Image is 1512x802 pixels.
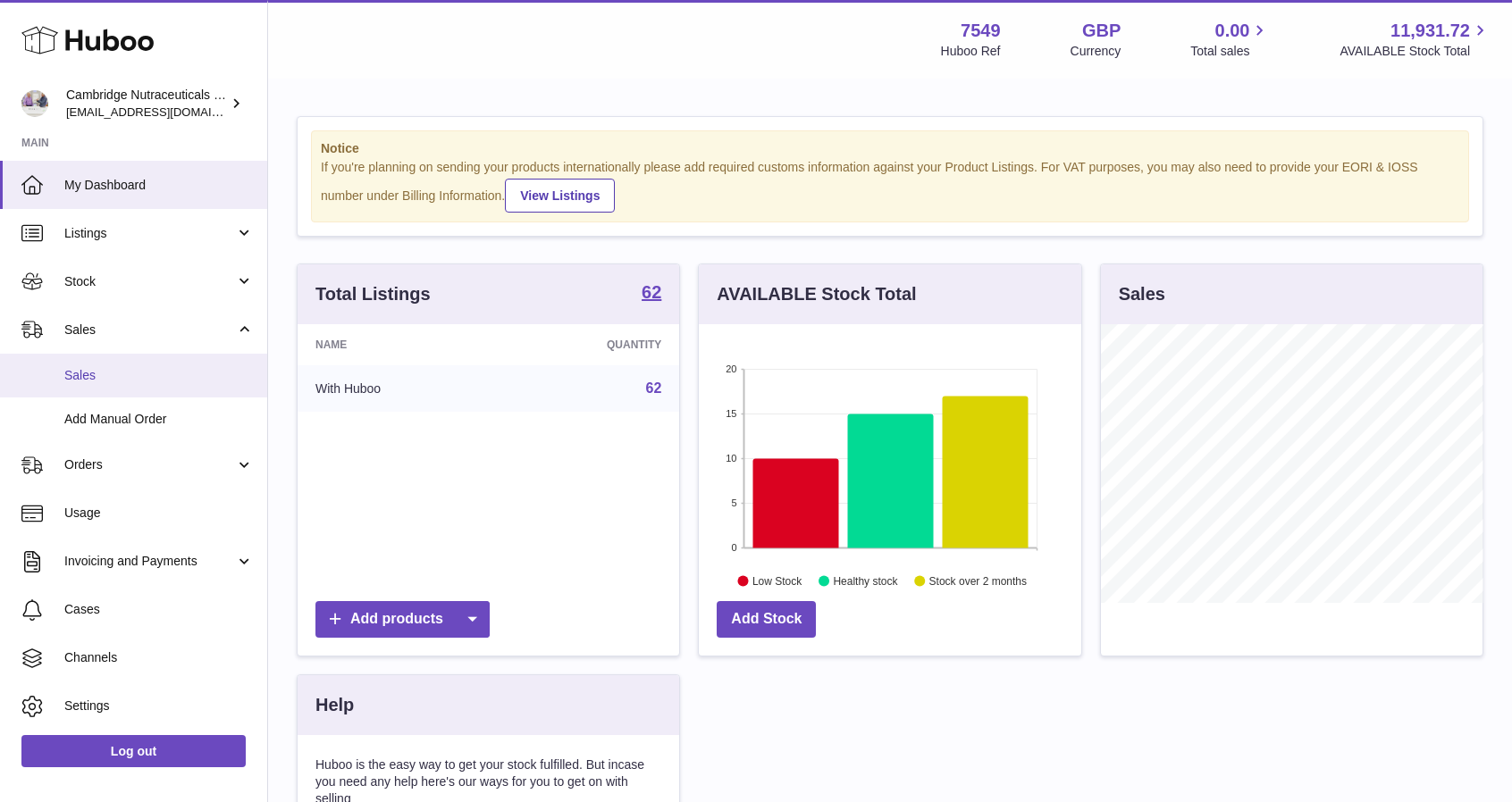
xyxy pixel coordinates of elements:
[732,542,737,553] text: 0
[66,104,263,119] span: [EMAIL_ADDRESS][DOMAIN_NAME]
[64,177,254,194] span: My Dashboard
[21,735,246,767] a: Log out
[1390,19,1470,43] span: 11,931.72
[1071,43,1121,60] div: Currency
[642,283,661,305] a: 62
[64,225,235,242] span: Listings
[64,553,235,570] span: Invoicing and Payments
[64,601,254,618] span: Cases
[505,179,615,213] a: View Listings
[315,693,354,717] h3: Help
[646,380,662,396] a: 62
[727,408,737,419] text: 15
[315,601,490,638] a: Add products
[64,505,254,522] span: Usage
[727,363,737,374] text: 20
[1340,43,1491,60] span: AVAILABLE Stock Total
[929,574,1027,587] text: Stock over 2 months
[717,282,916,306] h3: AVAILABLE Stock Total
[961,19,1001,43] strong: 7549
[315,282,431,306] h3: Total Listings
[1119,282,1165,306] h3: Sales
[64,649,254,666] span: Channels
[64,273,235,290] span: Stock
[298,365,499,412] td: With Huboo
[1082,19,1121,43] strong: GBP
[298,324,499,365] th: Name
[321,159,1459,213] div: If you're planning on sending your products internationally please add required customs informati...
[64,322,235,338] span: Sales
[941,43,1001,60] div: Huboo Ref
[1215,19,1250,43] span: 0.00
[1190,43,1270,60] span: Total sales
[64,698,254,714] span: Settings
[642,283,661,301] strong: 62
[64,456,235,473] span: Orders
[499,324,679,365] th: Quantity
[21,90,48,117] img: qvc@camnutra.com
[834,574,899,587] text: Healthy stock
[732,497,737,508] text: 5
[1340,19,1491,60] a: 11,931.72 AVAILABLE Stock Total
[321,140,1459,157] strong: Notice
[1190,19,1270,60] a: 0.00 Total sales
[752,574,802,587] text: Low Stock
[717,601,816,638] a: Add Stock
[64,367,254,384] span: Sales
[64,411,254,428] span: Add Manual Order
[727,453,737,464] text: 10
[66,87,227,121] div: Cambridge Nutraceuticals Ltd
